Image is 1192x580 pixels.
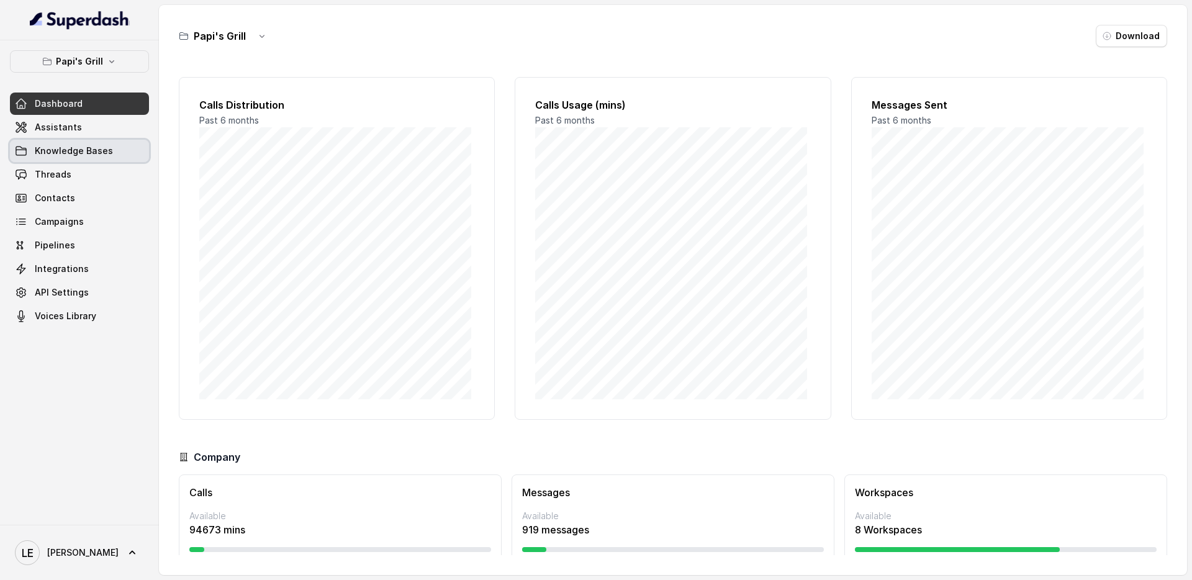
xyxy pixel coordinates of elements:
[35,145,113,157] span: Knowledge Bases
[522,510,824,522] p: Available
[10,234,149,256] a: Pipelines
[56,54,103,69] p: Papi's Grill
[35,263,89,275] span: Integrations
[855,522,1157,537] p: 8 Workspaces
[35,121,82,134] span: Assistants
[872,97,1147,112] h2: Messages Sent
[194,29,246,43] h3: Papi's Grill
[535,115,595,125] span: Past 6 months
[855,485,1157,500] h3: Workspaces
[855,510,1157,522] p: Available
[10,187,149,209] a: Contacts
[10,211,149,233] a: Campaigns
[1096,25,1167,47] button: Download
[10,281,149,304] a: API Settings
[10,258,149,280] a: Integrations
[35,168,71,181] span: Threads
[10,116,149,138] a: Assistants
[35,286,89,299] span: API Settings
[10,93,149,115] a: Dashboard
[872,115,931,125] span: Past 6 months
[22,546,34,560] text: LE
[35,239,75,251] span: Pipelines
[535,97,810,112] h2: Calls Usage (mins)
[10,163,149,186] a: Threads
[47,546,119,559] span: [PERSON_NAME]
[522,522,824,537] p: 919 messages
[199,115,259,125] span: Past 6 months
[10,140,149,162] a: Knowledge Bases
[194,450,240,464] h3: Company
[189,485,491,500] h3: Calls
[35,97,83,110] span: Dashboard
[199,97,474,112] h2: Calls Distribution
[189,522,491,537] p: 94673 mins
[522,485,824,500] h3: Messages
[35,310,96,322] span: Voices Library
[35,215,84,228] span: Campaigns
[35,192,75,204] span: Contacts
[10,50,149,73] button: Papi's Grill
[10,535,149,570] a: [PERSON_NAME]
[30,10,130,30] img: light.svg
[189,510,491,522] p: Available
[10,305,149,327] a: Voices Library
